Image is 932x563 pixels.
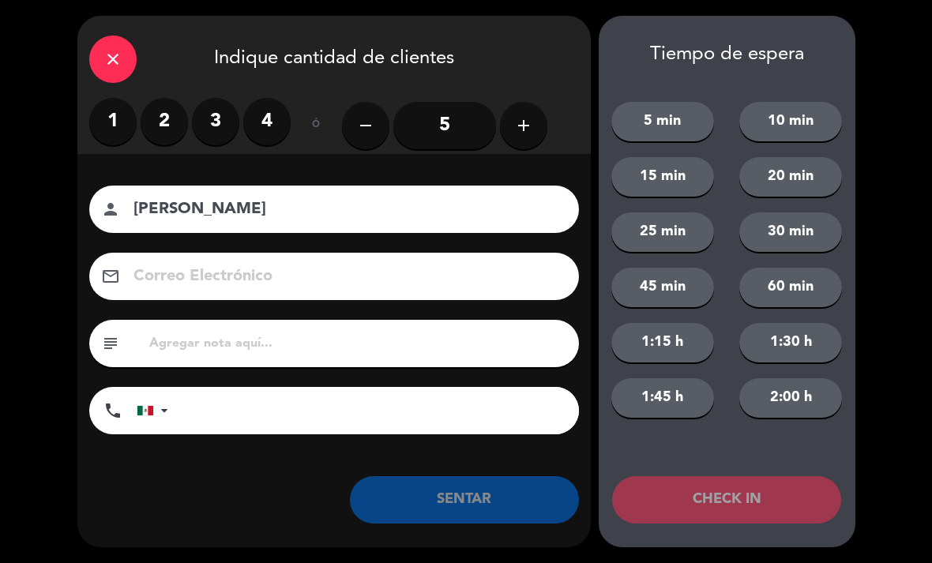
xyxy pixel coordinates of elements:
[137,388,174,434] div: Mexico (México): +52
[291,98,342,153] div: ó
[89,98,137,145] label: 1
[101,267,120,286] i: email
[132,196,558,223] input: Nombre del cliente
[739,323,842,362] button: 1:30 h
[599,43,855,66] div: Tiempo de espera
[103,50,122,69] i: close
[192,98,239,145] label: 3
[514,116,533,135] i: add
[101,200,120,219] i: person
[77,16,591,98] div: Indique cantidad de clientes
[611,378,714,418] button: 1:45 h
[243,98,291,145] label: 4
[356,116,375,135] i: remove
[739,378,842,418] button: 2:00 h
[141,98,188,145] label: 2
[739,157,842,197] button: 20 min
[350,476,579,524] button: SENTAR
[611,212,714,252] button: 25 min
[148,332,567,355] input: Agregar nota aquí...
[739,102,842,141] button: 10 min
[103,401,122,420] i: phone
[101,334,120,353] i: subject
[132,263,558,291] input: Correo Electrónico
[612,476,841,524] button: CHECK IN
[342,102,389,149] button: remove
[739,268,842,307] button: 60 min
[611,323,714,362] button: 1:15 h
[611,157,714,197] button: 15 min
[500,102,547,149] button: add
[611,102,714,141] button: 5 min
[739,212,842,252] button: 30 min
[611,268,714,307] button: 45 min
